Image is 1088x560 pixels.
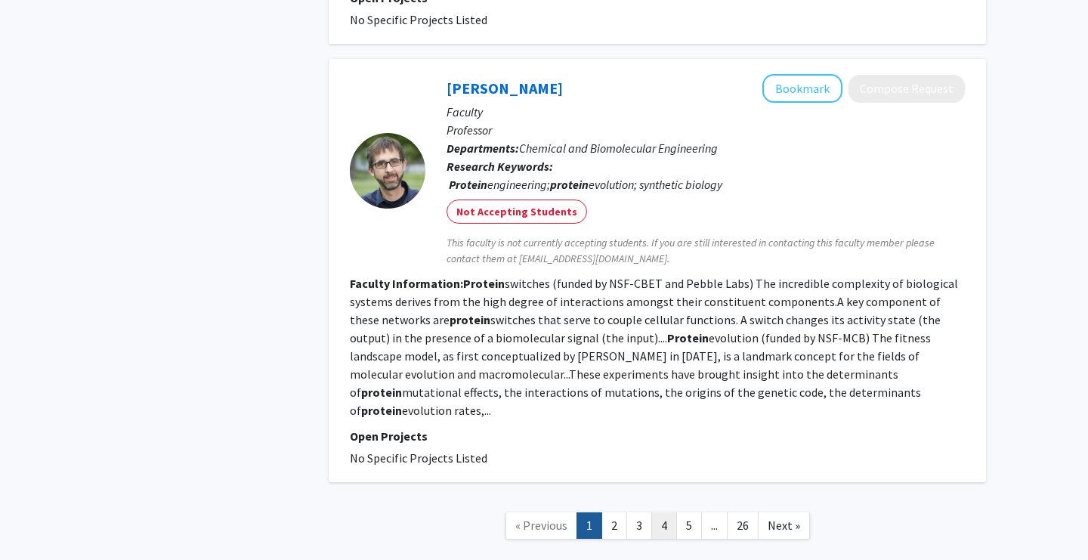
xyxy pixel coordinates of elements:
[519,141,718,156] span: Chemical and Biomolecular Engineering
[711,518,718,533] span: ...
[601,512,627,539] a: 2
[447,159,553,174] b: Research Keywords:
[676,512,702,539] a: 5
[447,121,965,139] p: Professor
[11,492,64,549] iframe: Chat
[651,512,677,539] a: 4
[361,403,402,418] b: protein
[350,427,965,445] p: Open Projects
[447,175,965,193] div: engineering; evolution; synthetic biology
[505,512,577,539] a: Previous Page
[329,497,986,558] nav: Page navigation
[449,177,487,192] b: Protein
[447,235,965,267] span: This faculty is not currently accepting students. If you are still interested in contacting this ...
[447,200,587,224] mat-chip: Not Accepting Students
[447,141,519,156] b: Departments:
[576,512,602,539] a: 1
[762,74,842,103] button: Add Marc Ostermeier to Bookmarks
[350,450,487,466] span: No Specific Projects Listed
[848,75,965,103] button: Compose Request to Marc Ostermeier
[768,518,800,533] span: Next »
[447,79,563,97] a: [PERSON_NAME]
[350,12,487,27] span: No Specific Projects Listed
[463,276,505,291] b: Protein
[727,512,759,539] a: 26
[450,312,490,327] b: protein
[361,385,402,400] b: protein
[350,276,463,291] b: Faculty Information:
[515,518,567,533] span: « Previous
[758,512,810,539] a: Next
[447,103,965,121] p: Faculty
[550,177,589,192] b: protein
[626,512,652,539] a: 3
[667,330,709,345] b: Protein
[350,276,958,418] fg-read-more: switches (funded by NSF-CBET and Pebble Labs) The incredible complexity of biological systems der...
